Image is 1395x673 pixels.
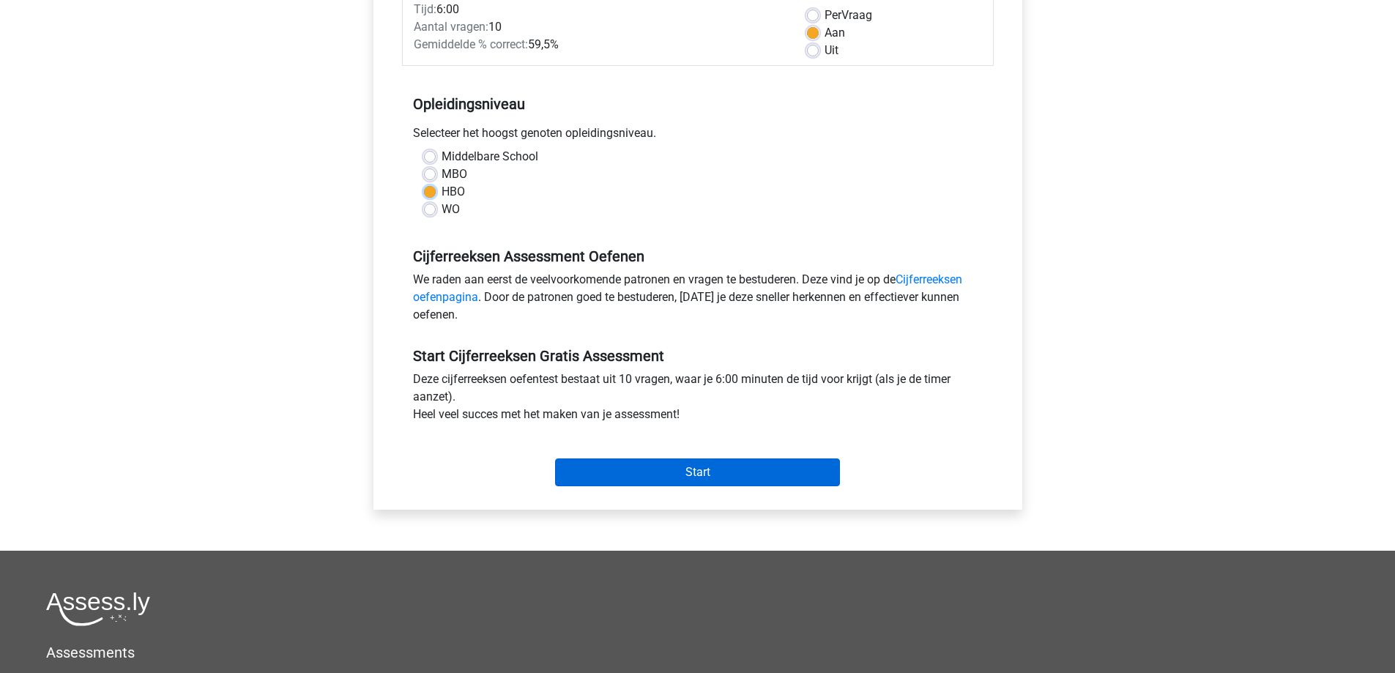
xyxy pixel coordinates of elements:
[825,24,845,42] label: Aan
[46,592,150,626] img: Assessly logo
[442,201,460,218] label: WO
[413,89,983,119] h5: Opleidingsniveau
[825,7,872,24] label: Vraag
[403,18,796,36] div: 10
[414,2,436,16] span: Tijd:
[402,371,994,429] div: Deze cijferreeksen oefentest bestaat uit 10 vragen, waar je 6:00 minuten de tijd voor krijgt (als...
[402,124,994,148] div: Selecteer het hoogst genoten opleidingsniveau.
[413,248,983,265] h5: Cijferreeksen Assessment Oefenen
[403,36,796,53] div: 59,5%
[442,166,467,183] label: MBO
[413,347,983,365] h5: Start Cijferreeksen Gratis Assessment
[442,183,465,201] label: HBO
[825,42,838,59] label: Uit
[414,20,488,34] span: Aantal vragen:
[555,458,840,486] input: Start
[46,644,1349,661] h5: Assessments
[414,37,528,51] span: Gemiddelde % correct:
[825,8,841,22] span: Per
[403,1,796,18] div: 6:00
[402,271,994,330] div: We raden aan eerst de veelvoorkomende patronen en vragen te bestuderen. Deze vind je op de . Door...
[442,148,538,166] label: Middelbare School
